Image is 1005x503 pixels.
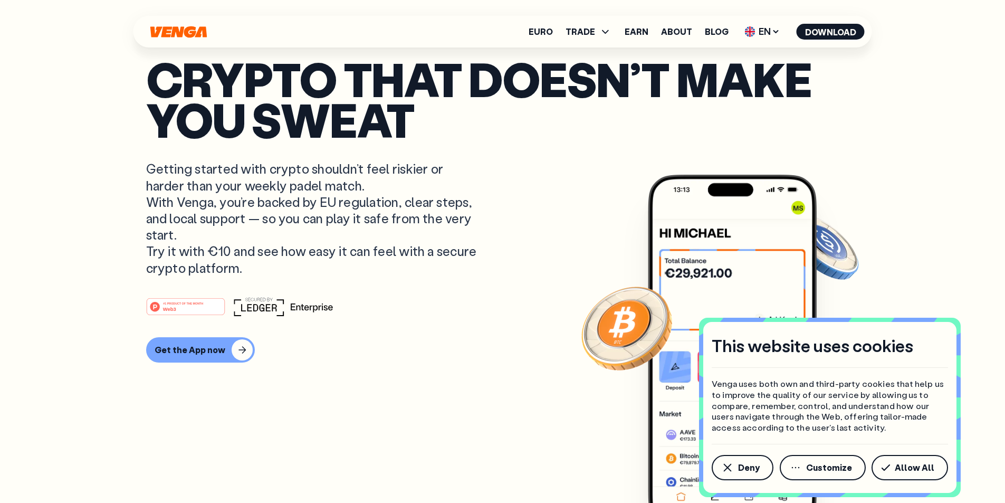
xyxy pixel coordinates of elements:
span: Allow All [895,463,934,472]
span: EN [741,23,784,40]
span: Customize [806,463,852,472]
button: Allow All [872,455,948,480]
a: About [661,27,692,36]
button: Get the App now [146,337,255,363]
span: Deny [738,463,760,472]
div: Get the App now [155,345,225,355]
tspan: Web3 [162,306,176,312]
h4: This website uses cookies [712,335,913,357]
a: Euro [529,27,553,36]
button: Customize [780,455,866,480]
img: Bitcoin [579,280,674,375]
img: USDC coin [785,209,861,285]
button: Download [797,24,865,40]
p: Crypto that doesn’t make you sweat [146,59,859,139]
svg: Home [149,26,208,38]
a: Earn [625,27,648,36]
p: Getting started with crypto shouldn’t feel riskier or harder than your weekly padel match. With V... [146,160,480,276]
tspan: #1 PRODUCT OF THE MONTH [163,302,203,305]
a: Get the App now [146,337,859,363]
a: #1 PRODUCT OF THE MONTHWeb3 [146,304,225,318]
span: TRADE [566,25,612,38]
a: Blog [705,27,729,36]
img: flag-uk [745,26,755,37]
span: TRADE [566,27,595,36]
p: Venga uses both own and third-party cookies that help us to improve the quality of our service by... [712,378,948,433]
button: Deny [712,455,773,480]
